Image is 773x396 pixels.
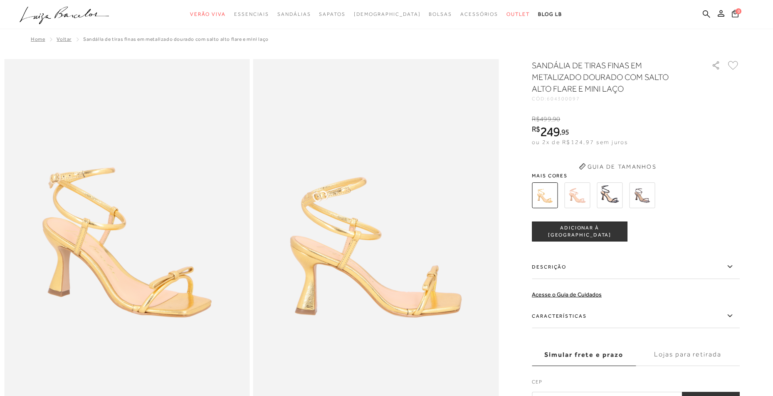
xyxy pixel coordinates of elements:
[538,11,562,17] span: BLOG LB
[460,7,498,22] a: categoryNavScreenReaderText
[532,291,602,298] a: Acesse o Guia de Cuidados
[460,11,498,17] span: Acessórios
[532,344,636,366] label: Simular frete e prazo
[429,11,452,17] span: Bolsas
[234,7,269,22] a: categoryNavScreenReaderText
[532,182,558,208] img: SANDÁLIA DE TIRAS FINAS EM METALIZADO DOURADO COM SALTO ALTO FLARE E MINI LAÇO
[277,11,311,17] span: Sandálias
[538,7,562,22] a: BLOG LB
[532,60,688,95] h1: SANDÁLIA DE TIRAS FINAS EM METALIZADO DOURADO COM SALTO ALTO FLARE E MINI LAÇO
[540,115,551,123] span: 499
[506,11,530,17] span: Outlet
[190,7,226,22] a: categoryNavScreenReaderText
[532,304,740,328] label: Características
[83,36,269,42] span: SANDÁLIA DE TIRAS FINAS EM METALIZADO DOURADO COM SALTO ALTO FLARE E MINI LAÇO
[532,224,627,239] span: ADICIONAR À [GEOGRAPHIC_DATA]
[57,36,72,42] a: Voltar
[532,173,740,178] span: Mais cores
[597,182,622,208] img: SANDÁLIA DE TIRAS FINAS EM VERNIZ PRETO COM SALTO ALTO FLARE E MINI LAÇO
[551,115,561,123] i: ,
[553,115,560,123] span: 90
[532,139,628,145] span: ou 2x de R$124,97 sem juros
[532,222,627,242] button: ADICIONAR À [GEOGRAPHIC_DATA]
[234,11,269,17] span: Essenciais
[629,182,655,208] img: Sandália salto medio tira laço chumbo
[31,36,45,42] a: Home
[729,9,741,20] button: 0
[429,7,452,22] a: categoryNavScreenReaderText
[532,96,698,101] div: CÓD:
[540,124,560,139] span: 249
[532,255,740,279] label: Descrição
[319,11,345,17] span: Sapatos
[532,115,540,123] i: R$
[319,7,345,22] a: categoryNavScreenReaderText
[354,11,421,17] span: [DEMOGRAPHIC_DATA]
[564,182,590,208] img: SANDÁLIA DE TIRAS FINAS EM VERNIZ BEGE COM SALTO ALTO FLARE E MINI LAÇO
[277,7,311,22] a: categoryNavScreenReaderText
[190,11,226,17] span: Verão Viva
[532,125,540,133] i: R$
[576,160,659,173] button: Guia de Tamanhos
[354,7,421,22] a: noSubCategoriesText
[736,8,741,14] span: 0
[547,96,580,102] span: 604300097
[636,344,740,366] label: Lojas para retirada
[506,7,530,22] a: categoryNavScreenReaderText
[560,128,569,136] i: ,
[561,127,569,136] span: 95
[532,378,740,390] label: CEP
